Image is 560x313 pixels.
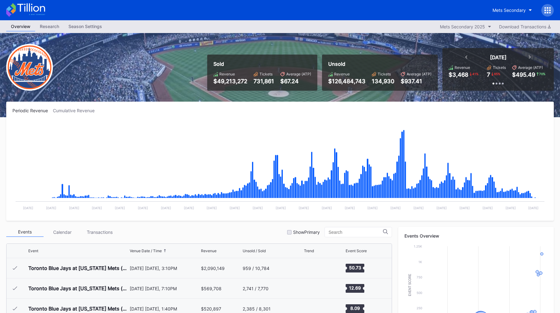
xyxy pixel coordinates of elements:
text: [DATE] [436,206,447,210]
text: [DATE] [483,206,493,210]
div: 2,741 / 7,770 [243,286,268,291]
a: Season Settings [64,22,107,31]
text: [DATE] [390,206,401,210]
div: $937.41 [401,78,432,84]
img: New-York-Mets-Transparent.png [6,44,53,91]
div: Cumulative Revenue [53,108,100,113]
div: $2,090,149 [201,266,225,271]
text: [DATE] [69,206,79,210]
text: [DATE] [413,206,424,210]
svg: Chart title [12,121,548,214]
text: [DATE] [230,206,240,210]
div: Unsold / Sold [243,248,266,253]
text: [DATE] [367,206,378,210]
text: Event Score [408,274,412,296]
a: Overview [6,22,35,31]
div: $520,897 [201,306,221,311]
text: 250 [417,306,422,310]
div: $67.24 [280,78,311,84]
svg: Chart title [304,281,323,296]
text: [DATE] [184,206,194,210]
div: 2,385 / 8,301 [243,306,271,311]
div: Venue Date / Time [130,248,162,253]
div: Average (ATP) [518,65,543,70]
text: 1k [418,260,422,264]
text: 500 [417,291,422,295]
text: [DATE] [322,206,332,210]
div: 7 [487,71,490,78]
div: Calendar [44,227,81,237]
div: [DATE] [DATE], 1:40PM [130,306,200,311]
div: Event Score [346,248,367,253]
div: Mets Secondary 2025 [440,24,485,29]
div: Average (ATP) [407,72,432,76]
div: 731,861 [254,78,274,84]
div: 65 % [493,71,501,76]
div: Revenue [201,248,217,253]
text: [DATE] [161,206,171,210]
text: [DATE] [460,206,470,210]
div: 959 / 10,784 [243,266,269,271]
div: $3,468 [449,71,468,78]
div: 70 % [539,71,546,76]
svg: Chart title [304,260,323,276]
div: Download Transactions [499,24,551,29]
text: [DATE] [138,206,148,210]
a: Research [35,22,64,31]
div: Toronto Blue Jays at [US_STATE] Mets (Mets Opening Day) [28,265,128,271]
div: $495.49 [512,71,535,78]
div: Events [6,227,44,237]
div: Show Primary [293,229,320,235]
div: 134,930 [372,78,394,84]
text: [DATE] [207,206,217,210]
div: $49,213,272 [213,78,247,84]
text: 50.73 [349,265,361,270]
text: 8.09 [350,306,360,311]
text: [DATE] [253,206,263,210]
div: Tickets [259,72,273,76]
div: $126,484,743 [328,78,366,84]
div: Sold [213,61,311,67]
div: 41 % [472,71,479,76]
div: Unsold [328,61,432,67]
text: [DATE] [23,206,33,210]
text: [DATE] [299,206,309,210]
text: [DATE] [46,206,56,210]
div: Transactions [81,227,118,237]
div: Revenue [334,72,350,76]
div: Revenue [219,72,235,76]
div: Toronto Blue Jays at [US_STATE] Mets (2025 Schedule Picture Frame Giveaway) [28,306,128,312]
div: Toronto Blue Jays at [US_STATE] Mets ([PERSON_NAME] Players Pin Giveaway) [28,285,128,291]
text: 12.69 [349,285,361,291]
text: [DATE] [276,206,286,210]
div: Revenue [455,65,470,70]
text: [DATE] [92,206,102,210]
text: [DATE] [528,206,539,210]
text: 1.25k [414,244,422,248]
div: [DATE] [DATE], 3:10PM [130,266,200,271]
text: [DATE] [115,206,125,210]
div: Periodic Revenue [12,108,53,113]
text: [DATE] [345,206,355,210]
div: Trend [304,248,314,253]
div: $569,708 [201,286,222,291]
button: Mets Secondary 2025 [437,22,494,31]
div: Mets Secondary [492,7,526,13]
text: 750 [417,275,422,279]
div: Tickets [378,72,391,76]
text: [DATE] [506,206,516,210]
div: [DATE] [490,54,506,60]
div: [DATE] [DATE], 7:10PM [130,286,200,291]
input: Search [329,230,383,235]
button: Download Transactions [496,22,554,31]
div: Tickets [493,65,506,70]
div: Average (ATP) [286,72,311,76]
div: Events Overview [404,233,548,238]
button: Mets Secondary [488,4,537,16]
div: Event [28,248,38,253]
